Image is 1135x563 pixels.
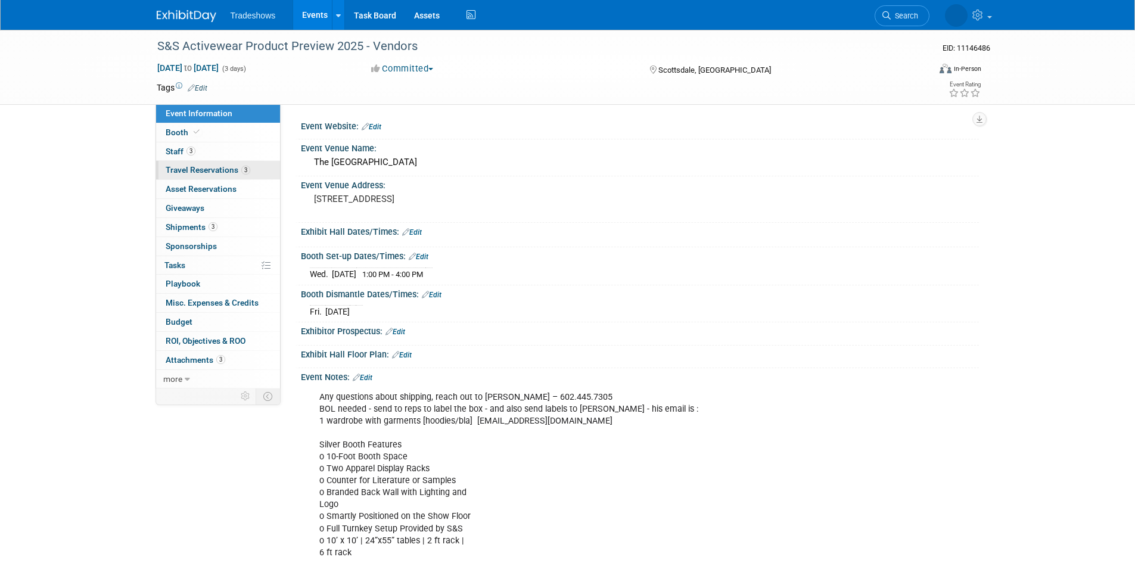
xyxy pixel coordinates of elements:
span: Scottsdale, [GEOGRAPHIC_DATA] [658,66,771,74]
td: Toggle Event Tabs [256,388,280,404]
span: Event Information [166,108,232,118]
pre: [STREET_ADDRESS] [314,194,570,204]
a: Event Information [156,104,280,123]
a: ROI, Objectives & ROO [156,332,280,350]
div: Event Venue Address: [301,176,979,191]
div: In-Person [953,64,981,73]
span: Budget [166,317,192,326]
div: Event Notes: [301,368,979,384]
a: Booth [156,123,280,142]
span: Search [891,11,918,20]
span: [DATE] [DATE] [157,63,219,73]
td: Personalize Event Tab Strip [235,388,256,404]
img: Format-Inperson.png [940,64,951,73]
img: ExhibitDay [157,10,216,22]
td: Fri. [310,306,325,318]
span: Giveaways [166,203,204,213]
span: more [163,374,182,384]
div: Event Rating [949,82,981,88]
a: more [156,370,280,388]
a: Edit [422,291,441,299]
span: Misc. Expenses & Credits [166,298,259,307]
span: (3 days) [221,65,246,73]
div: Booth Set-up Dates/Times: [301,247,979,263]
a: Travel Reservations3 [156,161,280,179]
td: Wed. [310,267,332,280]
td: [DATE] [332,267,356,280]
i: Booth reservation complete [194,129,200,135]
img: Janet Wong [945,4,968,27]
span: 3 [216,355,225,364]
a: Playbook [156,275,280,293]
span: Shipments [166,222,217,232]
td: Tags [157,82,207,94]
td: [DATE] [325,306,350,318]
a: Tasks [156,256,280,275]
div: S&S Activewear Product Preview 2025 - Vendors [153,36,912,57]
a: Misc. Expenses & Credits [156,294,280,312]
span: 3 [186,147,195,155]
div: Event Website: [301,117,979,133]
span: 3 [209,222,217,231]
div: Exhibit Hall Dates/Times: [301,223,979,238]
a: Shipments3 [156,218,280,237]
span: Asset Reservations [166,184,237,194]
span: Booth [166,127,202,137]
span: ROI, Objectives & ROO [166,336,245,346]
span: 3 [241,166,250,175]
a: Edit [409,253,428,261]
a: Edit [402,228,422,237]
a: Edit [362,123,381,131]
span: Sponsorships [166,241,217,251]
a: Staff3 [156,142,280,161]
a: Edit [353,374,372,382]
div: Booth Dismantle Dates/Times: [301,285,979,301]
a: Sponsorships [156,237,280,256]
span: Event ID: 11146486 [943,43,990,52]
span: Tradeshows [231,11,276,20]
a: Search [875,5,929,26]
button: Committed [367,63,438,75]
span: Tasks [164,260,185,270]
a: Giveaways [156,199,280,217]
a: Asset Reservations [156,180,280,198]
div: Event Venue Name: [301,139,979,154]
div: Exhibit Hall Floor Plan: [301,346,979,361]
a: Edit [188,84,207,92]
div: Exhibitor Prospectus: [301,322,979,338]
div: The [GEOGRAPHIC_DATA] [310,153,970,172]
div: Event Format [859,62,982,80]
span: to [182,63,194,73]
span: Travel Reservations [166,165,250,175]
span: 1:00 PM - 4:00 PM [362,270,423,279]
a: Edit [385,328,405,336]
span: Attachments [166,355,225,365]
a: Attachments3 [156,351,280,369]
a: Budget [156,313,280,331]
span: Playbook [166,279,200,288]
span: Staff [166,147,195,156]
a: Edit [392,351,412,359]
